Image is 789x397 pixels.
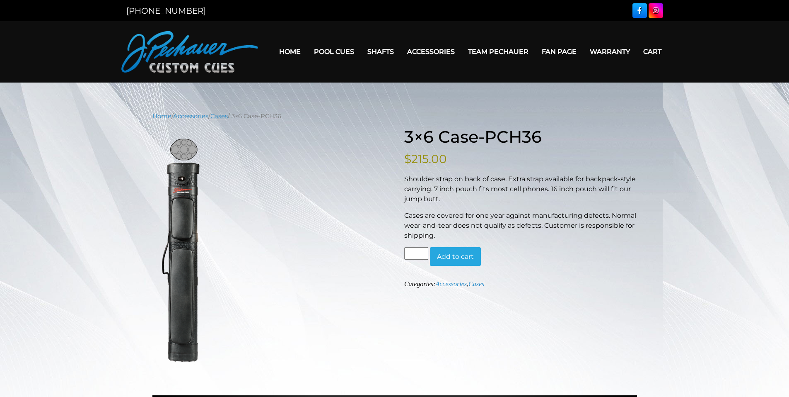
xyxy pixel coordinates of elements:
a: Team Pechauer [461,41,535,62]
a: Warranty [583,41,637,62]
a: Home [273,41,307,62]
p: Shoulder strap on back of case. Extra strap available for backpack-style carrying. 7 inch pouch f... [404,174,637,204]
p: Cases are covered for one year against manufacturing defects. Normal wear-and-tear does not quali... [404,211,637,241]
a: Cart [637,41,668,62]
a: Accessories [401,41,461,62]
span: $ [404,152,411,166]
a: Pool Cues [307,41,361,62]
a: Accessories [173,112,208,120]
a: Cases [210,112,228,120]
a: Home [152,112,171,120]
nav: Breadcrumb [152,112,637,121]
a: Cases [468,280,484,287]
span: Categories: , [404,280,484,287]
input: Product quantity [404,247,428,260]
a: [PHONE_NUMBER] [126,6,206,16]
img: Pechauer Custom Cues [121,31,258,73]
a: Shafts [361,41,401,62]
bdi: 215.00 [404,152,447,166]
button: Add to cart [430,247,481,266]
a: Accessories [435,280,467,287]
a: Fan Page [535,41,583,62]
h1: 3×6 Case-PCH36 [404,127,637,147]
img: 3x6HorizontalSm-1010x168.png [152,137,210,365]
